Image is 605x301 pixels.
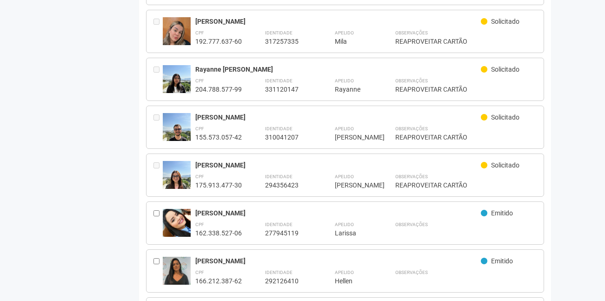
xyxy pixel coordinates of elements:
[395,270,428,275] strong: Observações
[491,257,513,265] span: Emitido
[195,257,481,265] div: [PERSON_NAME]
[395,126,428,131] strong: Observações
[195,270,204,275] strong: CPF
[163,209,191,237] img: user.jpg
[335,181,372,189] div: [PERSON_NAME]
[153,65,163,94] div: Entre em contato com a Aministração para solicitar o cancelamento ou 2a via
[335,30,354,35] strong: Apelido
[265,174,293,179] strong: Identidade
[195,113,481,121] div: [PERSON_NAME]
[265,30,293,35] strong: Identidade
[195,17,481,26] div: [PERSON_NAME]
[195,126,204,131] strong: CPF
[163,17,191,54] img: user.jpg
[335,133,372,141] div: [PERSON_NAME]
[195,277,242,285] div: 166.212.387-62
[395,78,428,83] strong: Observações
[335,222,354,227] strong: Apelido
[195,222,204,227] strong: CPF
[195,181,242,189] div: 175.913.477-30
[491,114,519,121] span: Solicitado
[163,161,191,198] img: user.jpg
[335,277,372,285] div: Hellen
[195,78,204,83] strong: CPF
[491,18,519,25] span: Solicitado
[163,65,191,102] img: user.jpg
[335,78,354,83] strong: Apelido
[265,277,312,285] div: 292126410
[195,133,242,141] div: 155.573.057-42
[265,126,293,131] strong: Identidade
[335,126,354,131] strong: Apelido
[265,270,293,275] strong: Identidade
[195,174,204,179] strong: CPF
[265,85,312,94] div: 331120147
[163,257,191,285] img: user.jpg
[395,85,537,94] div: REAPROVEITAR CARTÃO
[395,30,428,35] strong: Observações
[335,85,372,94] div: Rayanne
[395,174,428,179] strong: Observações
[491,209,513,217] span: Emitido
[265,229,312,237] div: 277945119
[153,113,163,141] div: Entre em contato com a Aministração para solicitar o cancelamento ou 2a via
[335,37,372,46] div: Mila
[195,209,481,217] div: [PERSON_NAME]
[195,161,481,169] div: [PERSON_NAME]
[265,181,312,189] div: 294356423
[395,37,537,46] div: REAPROVEITAR CARTÃO
[195,65,481,74] div: Rayanne [PERSON_NAME]
[265,133,312,141] div: 310041207
[195,30,204,35] strong: CPF
[265,78,293,83] strong: Identidade
[491,66,519,73] span: Solicitado
[335,270,354,275] strong: Apelido
[265,37,312,46] div: 317257335
[153,161,163,189] div: Entre em contato com a Aministração para solicitar o cancelamento ou 2a via
[395,181,537,189] div: REAPROVEITAR CARTÃO
[335,229,372,237] div: Larissa
[153,17,163,46] div: Entre em contato com a Aministração para solicitar o cancelamento ou 2a via
[195,85,242,94] div: 204.788.577-99
[491,161,519,169] span: Solicitado
[395,133,537,141] div: REAPROVEITAR CARTÃO
[195,229,242,237] div: 162.338.527-06
[395,222,428,227] strong: Observações
[335,174,354,179] strong: Apelido
[163,113,191,150] img: user.jpg
[195,37,242,46] div: 192.777.637-60
[265,222,293,227] strong: Identidade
